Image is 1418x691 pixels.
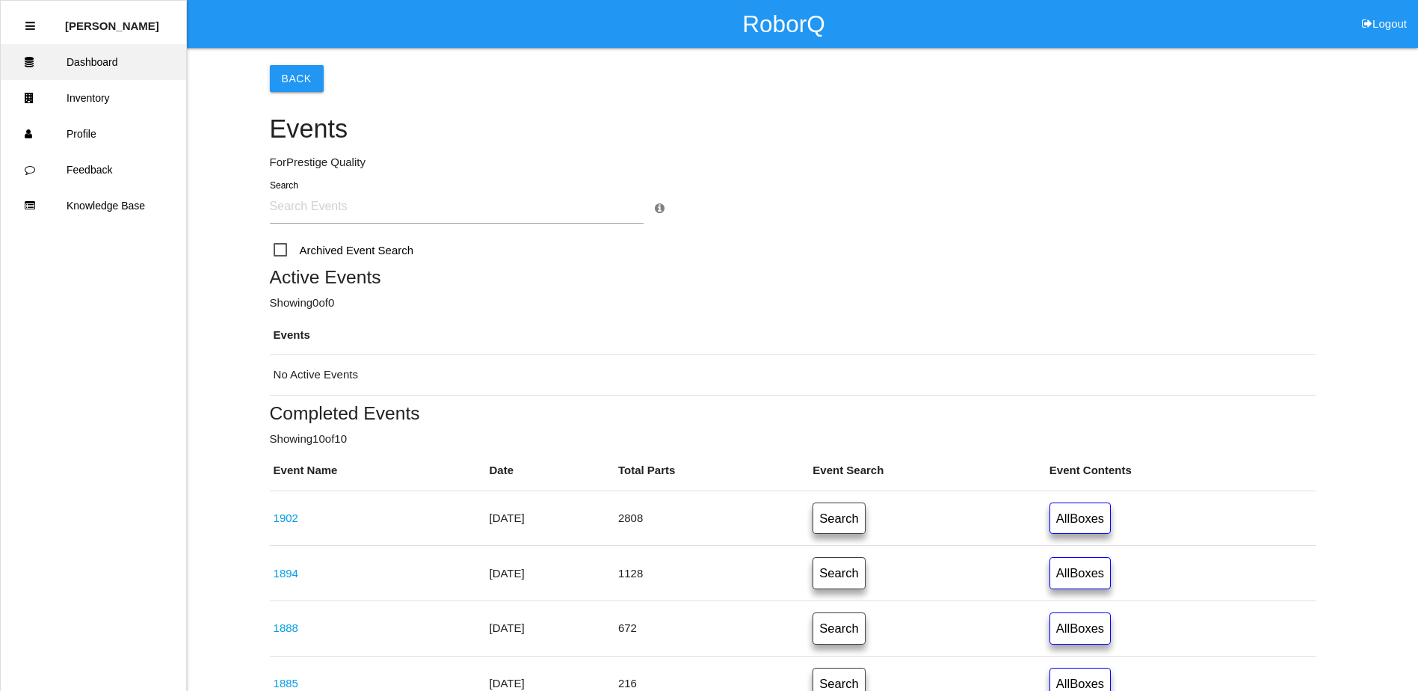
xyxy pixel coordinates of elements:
a: Search [813,503,865,535]
th: Event Name [270,451,486,491]
a: AllBoxes [1049,557,1111,589]
tr: 68425775AD [270,546,1316,601]
a: Search [813,557,865,589]
th: Events [270,316,1316,355]
p: For Prestige Quality [270,154,1316,171]
button: Back [270,65,324,92]
a: Profile [1,116,186,152]
th: Event Search [809,451,1046,491]
tr: 68425775 AD [270,601,1316,657]
h5: Active Events [270,267,1316,287]
td: 1128 [614,546,809,601]
input: Search Events [270,189,644,224]
a: Inventory [1,80,186,116]
div: Close [25,8,35,44]
th: Date [485,451,614,491]
a: 1885 [274,677,298,690]
a: 1902 [274,512,298,524]
tr: 68425775AD [270,491,1316,546]
a: Feedback [1,152,186,188]
a: Search [813,612,865,645]
a: Dashboard [1,44,186,80]
th: Total Parts [614,451,809,491]
span: Archived Event Search [274,241,414,259]
td: 2808 [614,491,809,546]
label: Search [270,179,298,192]
a: 1888 [274,621,298,634]
th: Event Contents [1046,451,1316,491]
a: AllBoxes [1049,612,1111,645]
td: [DATE] [485,601,614,657]
a: 1894 [274,567,298,580]
p: Showing 10 of 10 [270,431,1316,448]
h4: Events [270,115,1316,144]
p: Scott Hug [65,8,159,32]
a: Knowledge Base [1,188,186,224]
a: AllBoxes [1049,503,1111,535]
td: [DATE] [485,491,614,546]
a: Search Info [655,202,665,215]
td: [DATE] [485,546,614,601]
td: 672 [614,601,809,657]
td: No Active Events [270,355,1316,396]
h5: Completed Events [270,403,1316,423]
p: Showing 0 of 0 [270,295,1316,312]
